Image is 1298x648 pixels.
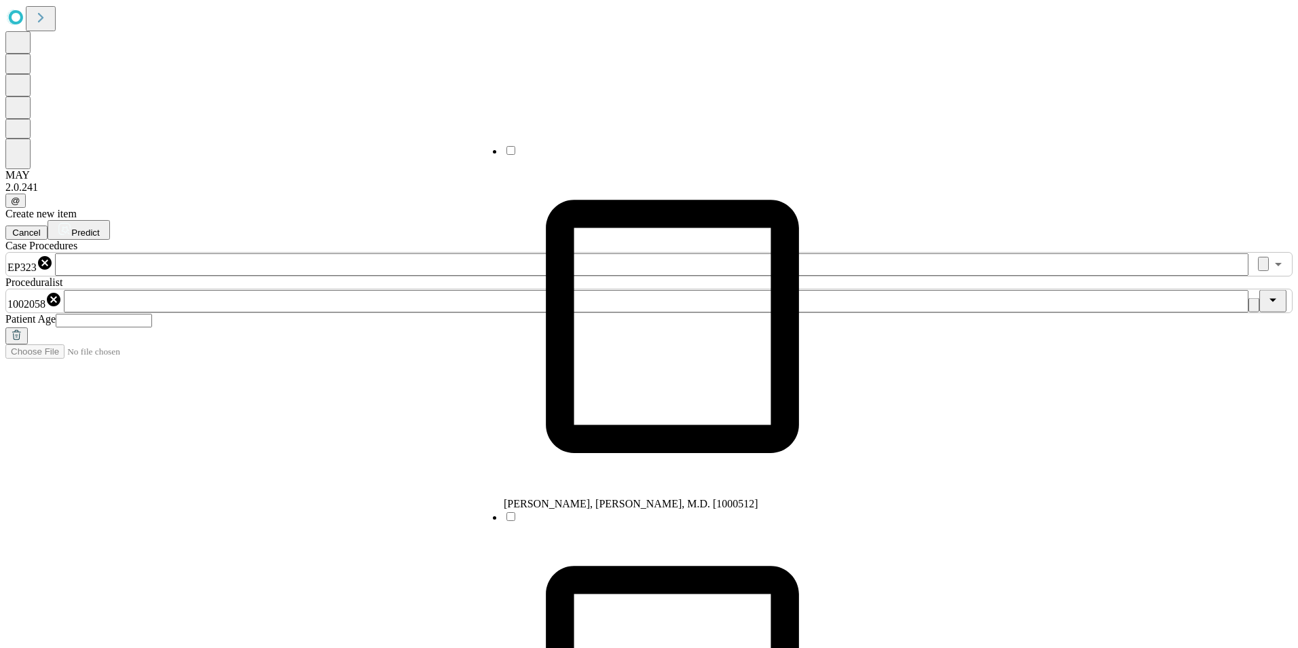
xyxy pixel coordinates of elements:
button: Predict [48,220,110,240]
div: 1002058 [7,291,62,310]
span: [PERSON_NAME], [PERSON_NAME], M.D. [1000512] [504,498,758,509]
button: @ [5,194,26,208]
button: Open [1269,255,1288,274]
span: Scheduled Procedure [5,240,77,251]
button: Cancel [5,226,48,240]
span: Predict [71,228,99,238]
button: Clear [1248,298,1259,312]
span: Proceduralist [5,276,62,288]
div: 2.0.241 [5,181,1293,194]
div: MAY [5,169,1293,181]
span: Create new item [5,208,77,219]
span: 1002058 [7,298,45,310]
div: EP323 [7,255,53,274]
button: Close [1259,290,1286,312]
span: Cancel [12,228,41,238]
span: EP323 [7,262,37,273]
button: Clear [1258,257,1269,271]
span: @ [11,196,20,206]
span: Patient Age [5,313,56,325]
